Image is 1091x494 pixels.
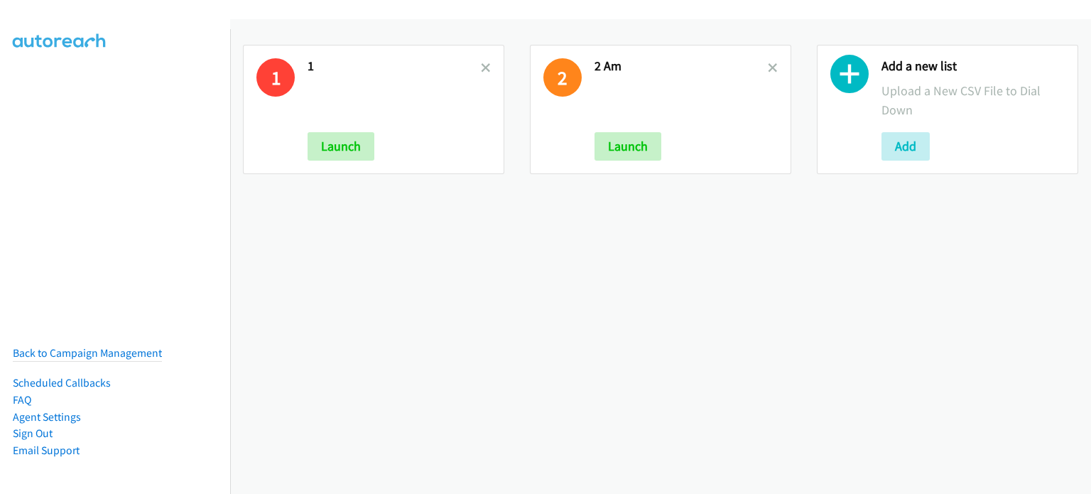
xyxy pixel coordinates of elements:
a: Back to Campaign Management [13,346,162,360]
p: Upload a New CSV File to Dial Down [881,81,1065,119]
a: Email Support [13,444,80,457]
h2: 2 Am [595,58,768,75]
button: Launch [595,132,661,161]
h1: 2 [543,58,582,97]
h2: 1 [308,58,481,75]
a: Agent Settings [13,410,81,424]
h1: 1 [256,58,295,97]
button: Add [881,132,930,161]
h2: Add a new list [881,58,1065,75]
a: Sign Out [13,426,53,440]
a: FAQ [13,393,31,407]
button: Launch [308,132,374,161]
a: Scheduled Callbacks [13,376,111,390]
